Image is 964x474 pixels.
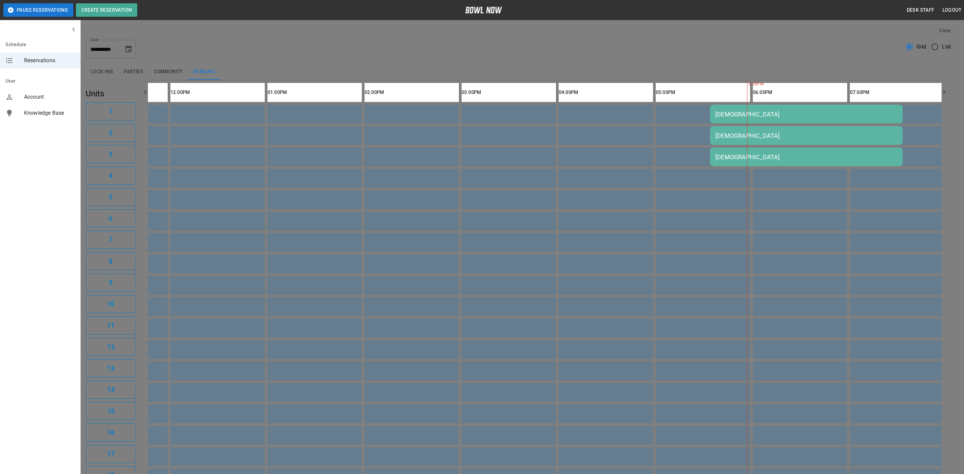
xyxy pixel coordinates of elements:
[107,449,114,459] h6: 17
[107,427,114,438] h6: 16
[109,192,112,202] h6: 5
[86,64,951,80] div: inventory tabs
[109,106,112,117] h6: 1
[107,320,114,331] h6: 11
[465,7,502,13] img: logo
[188,64,221,80] button: Bowling
[24,93,75,101] span: Account
[109,170,112,181] h6: 4
[715,111,897,118] div: [DEMOGRAPHIC_DATA]
[149,64,188,80] button: Community
[86,64,118,80] button: Lock-ins
[109,234,112,245] h6: 7
[122,42,135,56] button: Choose date, selected date is Aug 29, 2025
[109,213,112,224] h6: 6
[170,83,265,102] th: 12:00PM
[107,406,114,416] h6: 15
[715,154,897,161] div: [DEMOGRAPHIC_DATA]
[109,277,112,288] h6: 9
[109,127,112,138] h6: 2
[939,27,951,34] label: View
[76,3,137,17] button: Create Reservation
[942,43,951,51] span: List
[107,299,114,309] h6: 10
[747,81,749,88] span: 5:58PM
[118,64,149,80] button: Parties
[916,43,927,51] span: Grid
[24,109,75,117] span: Knowledge Base
[3,3,73,17] button: Pause Reservations
[107,363,114,374] h6: 13
[86,88,136,99] h5: Units
[107,384,114,395] h6: 14
[715,132,897,139] div: [DEMOGRAPHIC_DATA]
[940,4,964,16] button: Logout
[904,4,937,16] button: Desk Staff
[107,342,114,352] h6: 12
[24,57,75,65] span: Reservations
[109,256,112,267] h6: 8
[109,149,112,160] h6: 3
